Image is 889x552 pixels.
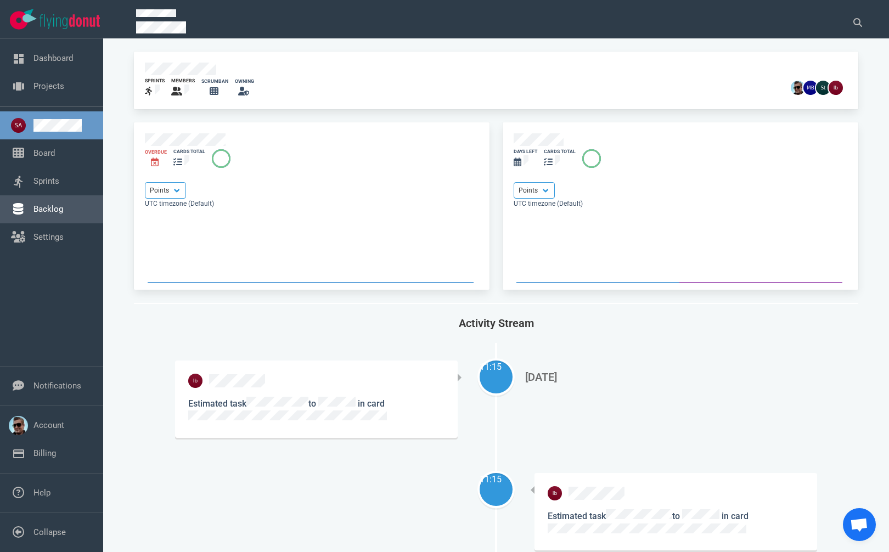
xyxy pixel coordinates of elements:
[480,361,513,374] div: 11:15
[33,381,81,391] a: Notifications
[145,77,165,98] a: sprints
[235,78,254,85] div: owning
[188,374,202,388] img: 26
[548,509,804,537] p: Estimated task to
[459,317,534,330] span: Activity Stream
[525,371,808,384] div: [DATE]
[145,149,167,156] div: Overdue
[548,511,748,536] span: in card
[40,14,100,29] img: Flying Donut text logo
[791,81,805,95] img: 26
[173,148,205,155] div: cards total
[33,232,64,242] a: Settings
[480,473,513,486] div: 11:15
[188,397,444,425] p: Estimated task to
[33,488,50,498] a: Help
[188,398,387,423] span: in card
[33,148,55,158] a: Board
[514,199,847,209] div: UTC timezone (Default)
[171,77,195,98] a: members
[548,486,562,500] img: 26
[145,77,165,85] div: sprints
[33,420,64,430] a: Account
[33,81,64,91] a: Projects
[145,199,479,209] div: UTC timezone (Default)
[201,78,228,85] div: scrumban
[171,77,195,85] div: members
[33,527,66,537] a: Collapse
[33,176,59,186] a: Sprints
[816,81,830,95] img: 26
[843,508,876,541] div: Open de chat
[514,148,537,155] div: days left
[803,81,818,95] img: 26
[33,448,56,458] a: Billing
[829,81,843,95] img: 26
[33,53,73,63] a: Dashboard
[33,204,63,214] a: Backlog
[544,148,576,155] div: cards total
